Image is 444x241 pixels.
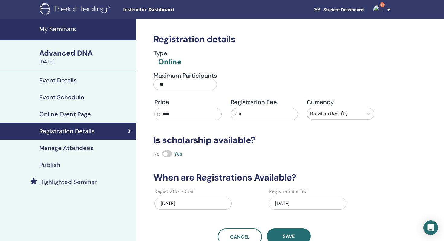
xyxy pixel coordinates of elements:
h4: Maximum Participants [153,72,217,79]
span: Yes [174,151,182,157]
img: default.jpg [373,5,383,14]
img: graduation-cap-white.svg [314,7,321,12]
h4: Currency [307,98,374,106]
span: Instructor Dashboard [123,7,214,13]
div: [DATE] [154,198,232,210]
img: logo.png [40,3,112,17]
input: Maximum Participants [153,79,217,90]
h4: Event Schedule [39,94,84,101]
div: Advanced DNA [39,48,132,58]
h4: Event Details [39,77,77,84]
h4: Registration Details [39,127,95,135]
label: Registrations Start [154,188,196,195]
h4: My Seminars [39,25,132,33]
h4: Publish [39,161,60,169]
a: Advanced DNA[DATE] [36,48,136,66]
h4: Registration Fee [231,98,298,106]
h3: Registration details [150,34,379,45]
span: 9+ [380,2,385,7]
h3: Is scholarship available? [150,135,379,146]
span: R [233,111,236,117]
h4: Price [154,98,222,106]
a: Student Dashboard [309,4,368,15]
div: [DATE] [39,58,132,66]
div: [DATE] [269,198,346,210]
label: Registrations End [269,188,308,195]
div: Online [158,57,181,67]
h4: Type [153,50,181,57]
h4: Online Event Page [39,111,91,118]
span: Cancel [230,234,250,240]
h4: Highlighted Seminar [39,178,97,185]
span: No [153,151,160,157]
h3: When are Registrations Available? [150,172,379,183]
span: Save [283,233,295,239]
div: Open Intercom Messenger [423,220,438,235]
h4: Manage Attendees [39,144,93,152]
span: R [157,111,160,117]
